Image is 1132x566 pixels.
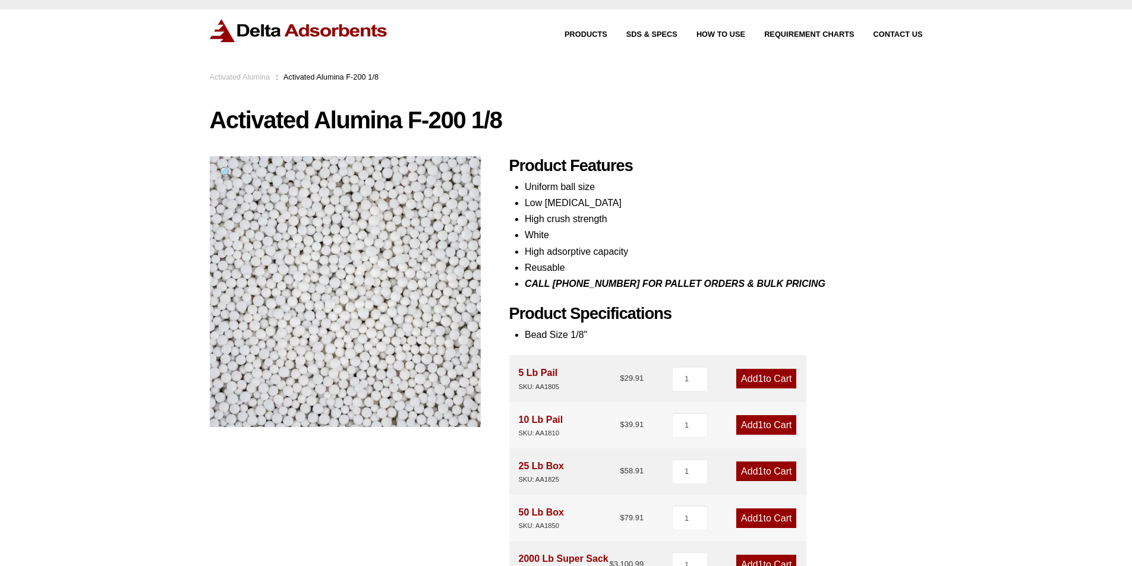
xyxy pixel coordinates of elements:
[210,19,388,42] img: Delta Adsorbents
[736,369,796,388] a: Add1to Cart
[696,31,745,39] span: How to Use
[519,474,564,485] div: SKU: AA1825
[736,415,796,435] a: Add1to Cart
[276,72,278,81] span: :
[525,279,825,289] i: CALL [PHONE_NUMBER] FOR PALLET ORDERS & BULK PRICING
[210,156,242,189] a: View full-screen image gallery
[519,458,564,485] div: 25 Lb Box
[620,420,644,429] bdi: 39.91
[519,365,559,392] div: 5 Lb Pail
[525,260,923,276] li: Reusable
[620,374,624,382] span: $
[525,179,923,195] li: Uniform ball size
[620,466,624,475] span: $
[764,31,854,39] span: Requirement Charts
[525,195,923,211] li: Low [MEDICAL_DATA]
[620,466,644,475] bdi: 58.91
[525,227,923,243] li: White
[745,31,854,39] a: Requirement Charts
[525,244,923,260] li: High adsorptive capacity
[525,211,923,227] li: High crush strength
[509,156,923,176] h2: Product Features
[736,461,796,481] a: Add1to Cart
[620,420,624,429] span: $
[736,508,796,528] a: Add1to Cart
[519,520,564,532] div: SKU: AA1850
[565,31,607,39] span: Products
[758,466,764,476] span: 1
[525,327,923,343] li: Bead Size 1/8"
[219,166,233,179] span: 🔍
[854,31,923,39] a: Contact Us
[519,428,563,439] div: SKU: AA1810
[519,381,559,393] div: SKU: AA1805
[758,420,764,430] span: 1
[509,304,923,324] h2: Product Specifications
[283,72,379,81] span: Activated Alumina F-200 1/8
[758,374,764,384] span: 1
[519,412,563,439] div: 10 Lb Pail
[210,72,270,81] a: Activated Alumina
[607,31,677,39] a: SDS & SPECS
[626,31,677,39] span: SDS & SPECS
[545,31,607,39] a: Products
[519,504,564,532] div: 50 Lb Box
[620,374,644,382] bdi: 29.91
[874,31,923,39] span: Contact Us
[620,513,644,522] bdi: 79.91
[620,513,624,522] span: $
[210,107,923,132] h1: Activated Alumina F-200 1/8
[758,513,764,523] span: 1
[677,31,745,39] a: How to Use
